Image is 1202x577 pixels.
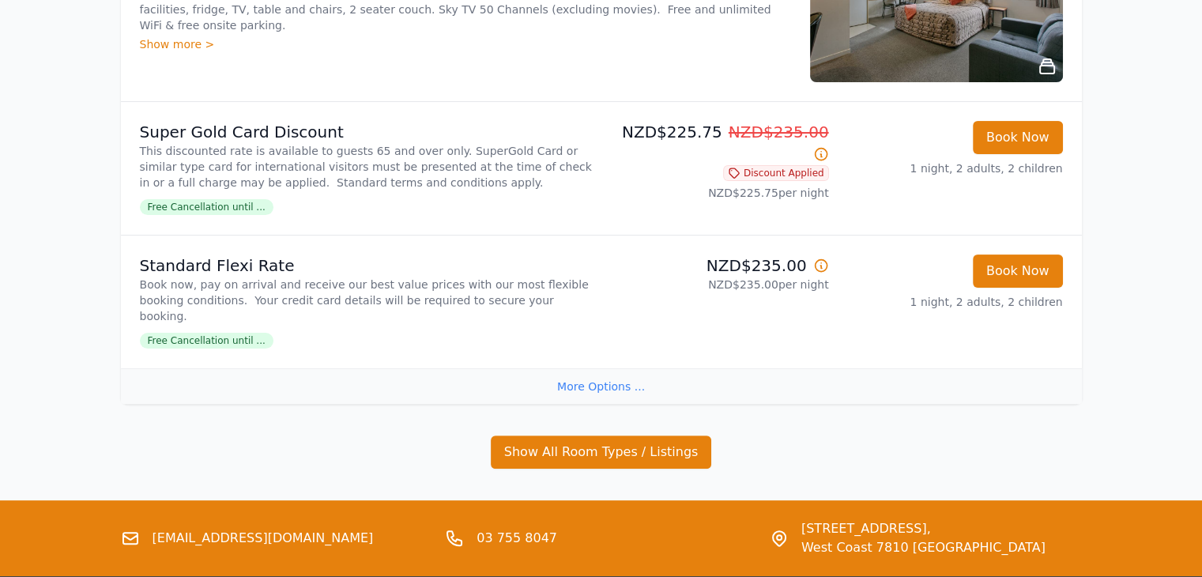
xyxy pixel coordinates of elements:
p: NZD$225.75 [608,121,829,165]
span: West Coast 7810 [GEOGRAPHIC_DATA] [801,538,1046,557]
p: Book now, pay on arrival and receive our best value prices with our most flexible booking conditi... [140,277,595,324]
span: Free Cancellation until ... [140,199,273,215]
button: Book Now [973,121,1063,154]
p: 1 night, 2 adults, 2 children [842,294,1063,310]
button: Show All Room Types / Listings [491,436,712,469]
button: Book Now [973,255,1063,288]
div: More Options ... [121,368,1082,404]
a: 03 755 8047 [477,529,557,548]
p: Super Gold Card Discount [140,121,595,143]
p: NZD$235.00 [608,255,829,277]
p: This discounted rate is available to guests 65 and over only. SuperGold Card or similar type card... [140,143,595,190]
span: Free Cancellation until ... [140,333,273,349]
span: [STREET_ADDRESS], [801,519,1046,538]
span: NZD$235.00 [729,123,829,141]
div: Show more > [140,36,791,52]
p: 1 night, 2 adults, 2 children [842,160,1063,176]
p: NZD$235.00 per night [608,277,829,292]
a: [EMAIL_ADDRESS][DOMAIN_NAME] [153,529,374,548]
span: Discount Applied [723,165,829,181]
p: NZD$225.75 per night [608,185,829,201]
p: Standard Flexi Rate [140,255,595,277]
